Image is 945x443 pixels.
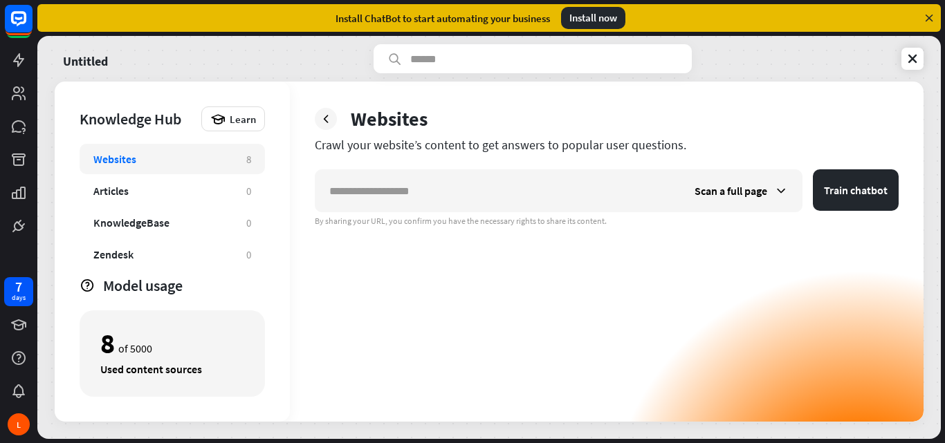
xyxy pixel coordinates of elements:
div: 0 [246,185,251,198]
span: Learn [230,113,256,126]
a: 7 days [4,277,33,306]
div: Websites [93,152,136,166]
div: Articles [93,184,129,198]
div: 0 [246,216,251,229]
div: By sharing your URL, you confirm you have the necessary rights to share its content. [315,216,899,227]
div: L [8,413,30,435]
div: 0 [246,248,251,261]
div: KnowledgeBase [93,216,169,229]
div: days [12,293,26,303]
div: Install now [561,7,625,29]
div: of 5000 [100,332,244,355]
div: Zendesk [93,247,134,261]
div: Install ChatBot to start automating your business [336,12,550,25]
button: Train chatbot [813,169,899,211]
div: Websites [351,106,428,131]
div: Model usage [103,276,265,295]
a: Untitled [63,44,108,73]
span: Scan a full page [695,184,767,198]
div: 8 [246,153,251,166]
button: Open LiveChat chat widget [11,6,53,47]
div: 8 [100,332,115,355]
div: Knowledge Hub [80,109,194,129]
div: Crawl your website’s content to get answers to popular user questions. [315,137,899,153]
div: Used content sources [100,362,244,376]
div: 7 [15,281,22,293]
